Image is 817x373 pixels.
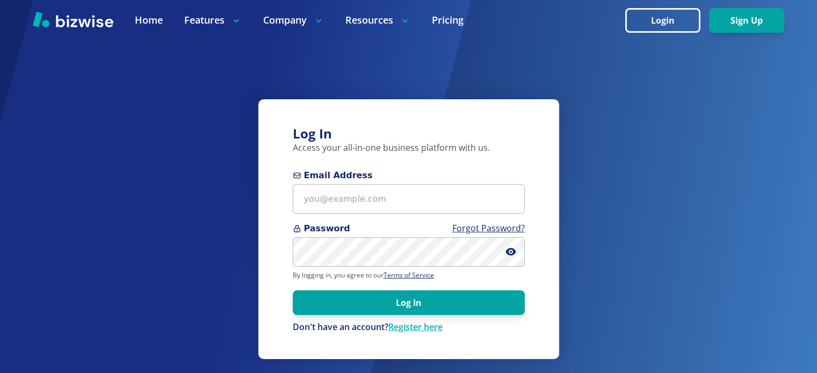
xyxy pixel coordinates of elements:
[293,222,525,235] span: Password
[293,142,525,154] p: Access your all-in-one business platform with us.
[293,169,525,182] span: Email Address
[384,270,434,280] a: Terms of Service
[293,184,525,214] input: you@example.com
[135,13,163,27] a: Home
[709,16,784,26] a: Sign Up
[625,8,700,33] button: Login
[293,321,525,333] p: Don't have an account?
[432,13,464,27] a: Pricing
[345,13,410,27] p: Resources
[263,13,324,27] p: Company
[388,321,443,333] a: Register here
[452,222,525,234] a: Forgot Password?
[293,290,525,315] button: Log In
[709,8,784,33] button: Sign Up
[293,321,525,333] div: Don't have an account?Register here
[184,13,242,27] p: Features
[293,271,525,280] p: By logging in, you agree to our .
[33,11,113,27] img: Bizwise Logo
[293,125,525,143] h3: Log In
[625,16,709,26] a: Login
